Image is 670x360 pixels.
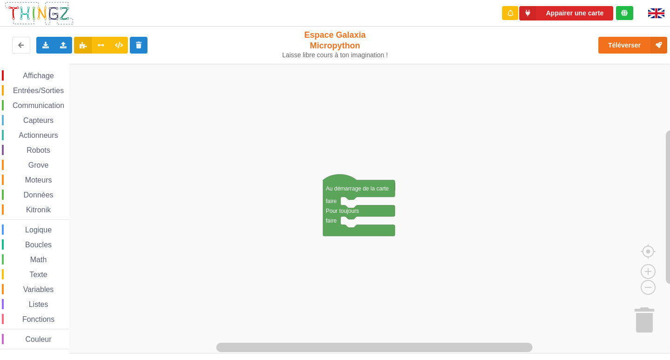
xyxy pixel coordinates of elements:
span: Math [29,256,48,264]
button: Téléverser [598,37,667,54]
text: faire [326,217,337,224]
span: Affichage [21,72,55,80]
span: Kitronik [25,206,52,214]
span: Données [22,191,55,199]
span: Variables [22,285,55,293]
span: Moteurs [24,176,54,184]
div: Tu es connecté au serveur de création de Thingz [616,6,633,20]
button: Appairer une carte [519,6,613,20]
span: Couleur [24,335,53,343]
span: Communication [11,102,66,109]
span: Listes [27,300,50,308]
span: Actionneurs [17,131,60,139]
div: Laisse libre cours à ton imagination ! [278,51,392,59]
span: Capteurs [22,116,55,124]
text: faire [326,198,337,204]
span: Texte [28,271,48,278]
text: Pour toujours [326,208,359,214]
div: Espace Galaxia Micropython [278,30,392,59]
span: Robots [25,146,52,154]
img: gb.png [648,8,664,18]
span: Boucles [24,241,53,249]
img: thingz_logo.png [4,1,74,26]
span: Entrées/Sorties [12,87,65,95]
text: Au démarrage de la carte [326,185,389,192]
span: Logique [24,226,53,234]
span: Grove [27,161,50,169]
span: Fonctions [21,315,56,323]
